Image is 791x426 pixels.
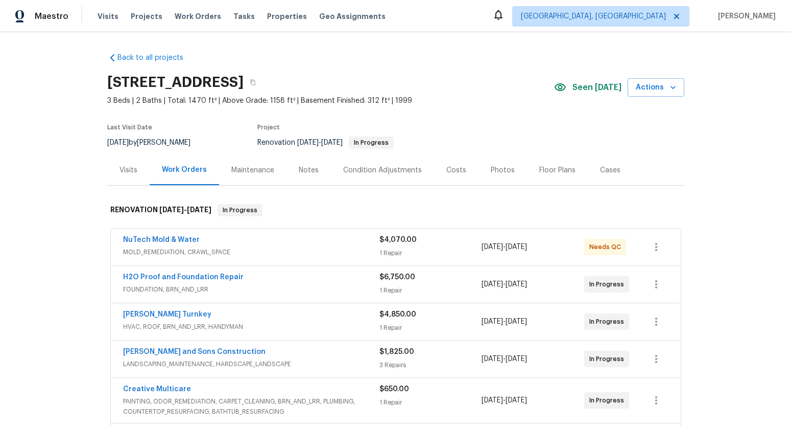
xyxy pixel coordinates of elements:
[379,323,482,333] div: 1 Repair
[231,165,274,175] div: Maintenance
[131,11,162,21] span: Projects
[107,96,554,106] span: 3 Beds | 2 Baths | Total: 1470 ft² | Above Grade: 1158 ft² | Basement Finished: 312 ft² | 1999
[257,124,280,130] span: Project
[589,395,628,406] span: In Progress
[539,165,576,175] div: Floor Plans
[110,204,211,216] h6: RENOVATION
[379,360,482,370] div: 3 Repairs
[319,11,386,21] span: Geo Assignments
[175,11,221,21] span: Work Orders
[446,165,466,175] div: Costs
[297,139,319,146] span: [DATE]
[482,354,527,364] span: -
[107,137,203,149] div: by [PERSON_NAME]
[482,279,527,289] span: -
[379,285,482,296] div: 1 Repair
[267,11,307,21] span: Properties
[107,194,684,227] div: RENOVATION [DATE]-[DATE]In Progress
[482,243,503,251] span: [DATE]
[482,281,503,288] span: [DATE]
[482,242,527,252] span: -
[600,165,620,175] div: Cases
[589,279,628,289] span: In Progress
[379,348,414,355] span: $1,825.00
[482,397,503,404] span: [DATE]
[123,284,379,295] span: FOUNDATION, BRN_AND_LRR
[98,11,118,21] span: Visits
[628,78,684,97] button: Actions
[35,11,68,21] span: Maestro
[297,139,343,146] span: -
[123,311,211,318] a: [PERSON_NAME] Turnkey
[589,317,628,327] span: In Progress
[244,73,262,92] button: Copy Address
[714,11,776,21] span: [PERSON_NAME]
[491,165,515,175] div: Photos
[123,274,244,281] a: H2O Proof and Foundation Repair
[379,397,482,408] div: 1 Repair
[589,242,625,252] span: Needs QC
[257,139,394,146] span: Renovation
[350,140,393,146] span: In Progress
[482,395,527,406] span: -
[482,318,503,325] span: [DATE]
[159,206,211,213] span: -
[107,139,129,146] span: [DATE]
[506,355,527,363] span: [DATE]
[123,236,200,243] a: NuTech Mold & Water
[482,317,527,327] span: -
[506,318,527,325] span: [DATE]
[159,206,184,213] span: [DATE]
[321,139,343,146] span: [DATE]
[119,165,137,175] div: Visits
[379,386,409,393] span: $650.00
[521,11,666,21] span: [GEOGRAPHIC_DATA], [GEOGRAPHIC_DATA]
[123,322,379,332] span: HVAC, ROOF, BRN_AND_LRR, HANDYMAN
[636,81,676,94] span: Actions
[233,13,255,20] span: Tasks
[107,124,152,130] span: Last Visit Date
[187,206,211,213] span: [DATE]
[123,348,266,355] a: [PERSON_NAME] and Sons Construction
[123,396,379,417] span: PAINTING, ODOR_REMEDIATION, CARPET_CLEANING, BRN_AND_LRR, PLUMBING, COUNTERTOP_RESURFACING, BATHT...
[379,311,416,318] span: $4,850.00
[162,165,207,175] div: Work Orders
[123,386,191,393] a: Creative Multicare
[299,165,319,175] div: Notes
[343,165,422,175] div: Condition Adjustments
[107,53,205,63] a: Back to all projects
[123,359,379,369] span: LANDSCAPING_MAINTENANCE, HARDSCAPE_LANDSCAPE
[107,77,244,87] h2: [STREET_ADDRESS]
[506,281,527,288] span: [DATE]
[506,243,527,251] span: [DATE]
[506,397,527,404] span: [DATE]
[572,82,621,93] span: Seen [DATE]
[482,355,503,363] span: [DATE]
[379,236,417,243] span: $4,070.00
[379,274,415,281] span: $6,750.00
[219,205,261,215] span: In Progress
[589,354,628,364] span: In Progress
[379,248,482,258] div: 1 Repair
[123,247,379,257] span: MOLD_REMEDIATION, CRAWL_SPACE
